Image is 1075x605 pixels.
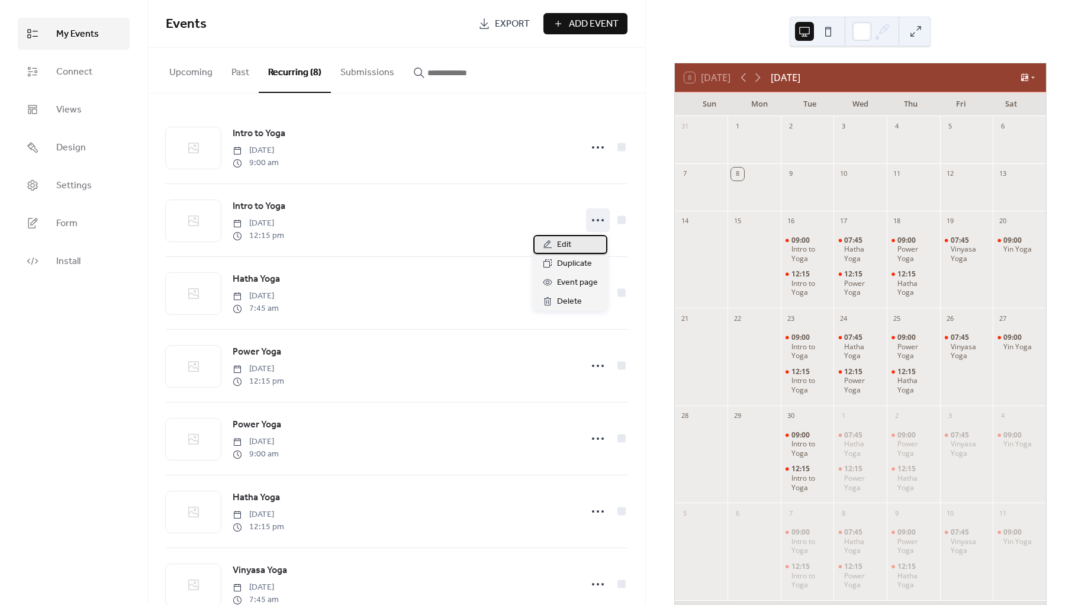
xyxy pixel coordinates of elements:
div: Hatha Yoga [897,571,935,590]
div: 15 [731,215,744,228]
span: 12:15 [791,562,812,571]
span: 09:00 [897,236,918,245]
div: Yin Yoga [993,527,1046,546]
span: 12:15 [791,269,812,279]
span: 9:00 am [233,448,279,461]
a: Form [18,207,130,239]
div: Yin Yoga [993,430,1046,449]
button: Submissions [331,48,404,92]
div: Yin Yoga [1003,439,1032,449]
div: 29 [731,410,744,423]
span: Power Yoga [233,345,281,359]
div: Power Yoga [833,269,887,297]
div: 4 [996,410,1009,423]
div: 5 [944,120,957,133]
div: Power Yoga [887,236,940,263]
span: 12:15 [791,367,812,376]
a: Vinyasa Yoga [233,563,287,578]
span: Form [56,217,78,231]
button: Upcoming [160,48,222,92]
div: 19 [944,215,957,228]
span: Event page [557,276,598,290]
div: Power Yoga [844,376,882,394]
span: [DATE] [233,290,279,302]
div: Sun [684,92,735,116]
span: Events [166,11,207,37]
span: 12:15 [897,464,918,474]
span: Delete [557,295,582,309]
span: 07:45 [951,430,971,440]
span: 09:00 [1003,430,1023,440]
div: Intro to Yoga [781,269,834,297]
div: Power Yoga [887,527,940,555]
div: Thu [886,92,936,116]
div: Hatha Yoga [844,439,882,458]
span: 09:00 [1003,333,1023,342]
div: Hatha Yoga [887,367,940,395]
div: 18 [890,215,903,228]
span: 09:00 [791,430,812,440]
div: Hatha Yoga [897,279,935,297]
div: 9 [890,507,903,520]
div: 6 [731,507,744,520]
div: 28 [678,410,691,423]
div: 13 [996,168,1009,181]
span: 07:45 [951,236,971,245]
div: 24 [837,312,850,325]
span: 7:45 am [233,302,279,315]
div: Vinyasa Yoga [951,342,989,361]
a: Export [469,13,539,34]
div: Vinyasa Yoga [940,430,993,458]
div: Yin Yoga [993,333,1046,351]
span: 09:00 [791,333,812,342]
div: 3 [837,120,850,133]
div: Tue [785,92,835,116]
div: Power Yoga [844,279,882,297]
div: 9 [784,168,797,181]
div: 8 [837,507,850,520]
div: Wed [835,92,886,116]
div: Intro to Yoga [791,474,829,492]
div: Yin Yoga [1003,244,1032,254]
a: Intro to Yoga [233,199,285,214]
div: Power Yoga [833,367,887,395]
div: 30 [784,410,797,423]
span: 07:45 [844,333,864,342]
a: My Events [18,18,130,50]
span: 12:15 [844,562,864,571]
div: 21 [678,312,691,325]
a: Power Yoga [233,345,281,360]
span: 09:00 [791,236,812,245]
div: Hatha Yoga [887,269,940,297]
div: 7 [784,507,797,520]
div: 26 [944,312,957,325]
div: Intro to Yoga [791,439,829,458]
div: 12 [944,168,957,181]
span: Export [495,17,530,31]
span: 07:45 [951,527,971,537]
div: Intro to Yoga [781,562,834,590]
span: Intro to Yoga [233,127,285,141]
span: 09:00 [1003,236,1023,245]
div: Power Yoga [833,464,887,492]
div: Hatha Yoga [833,430,887,458]
div: 16 [784,215,797,228]
div: Vinyasa Yoga [940,527,993,555]
span: Install [56,255,81,269]
div: Hatha Yoga [897,474,935,492]
span: 12:15 [897,269,918,279]
div: Intro to Yoga [781,333,834,361]
div: Vinyasa Yoga [940,333,993,361]
div: Intro to Yoga [791,279,829,297]
div: Power Yoga [897,537,935,555]
div: 11 [890,168,903,181]
span: 12:15 pm [233,521,284,533]
div: 3 [944,410,957,423]
div: 6 [996,120,1009,133]
span: Power Yoga [233,418,281,432]
span: Settings [56,179,92,193]
div: Vinyasa Yoga [951,439,989,458]
div: Hatha Yoga [897,376,935,394]
button: Add Event [543,13,627,34]
div: Fri [936,92,986,116]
